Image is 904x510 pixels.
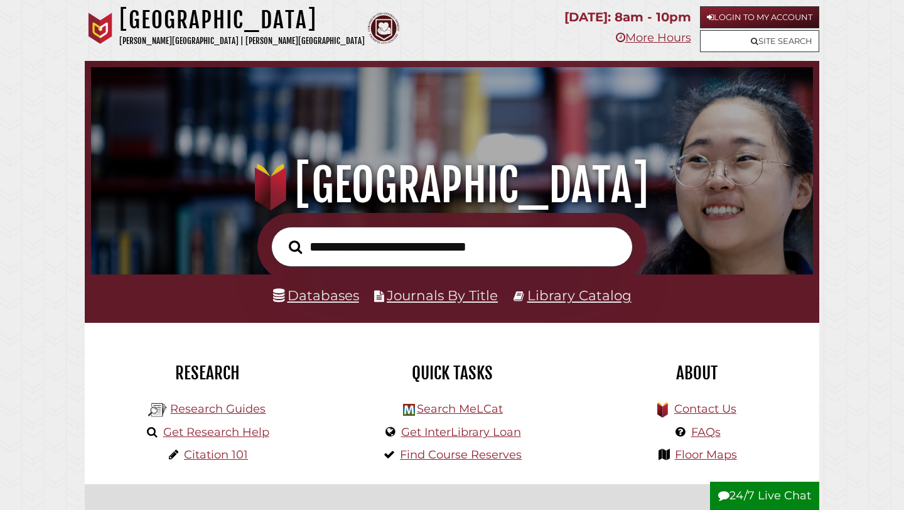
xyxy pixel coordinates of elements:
[85,13,116,44] img: Calvin University
[368,13,399,44] img: Calvin Theological Seminary
[184,448,248,462] a: Citation 101
[417,402,503,416] a: Search MeLCat
[387,287,498,303] a: Journals By Title
[675,448,737,462] a: Floor Maps
[700,30,819,52] a: Site Search
[400,448,522,462] a: Find Course Reserves
[401,425,521,439] a: Get InterLibrary Loan
[282,237,308,258] button: Search
[273,287,359,303] a: Databases
[700,6,819,28] a: Login to My Account
[148,401,167,420] img: Hekman Library Logo
[564,6,691,28] p: [DATE]: 8am - 10pm
[170,402,266,416] a: Research Guides
[403,404,415,416] img: Hekman Library Logo
[119,6,365,34] h1: [GEOGRAPHIC_DATA]
[674,402,736,416] a: Contact Us
[339,362,565,384] h2: Quick Tasks
[616,31,691,45] a: More Hours
[691,425,721,439] a: FAQs
[584,362,810,384] h2: About
[163,425,269,439] a: Get Research Help
[289,239,302,254] i: Search
[527,287,632,303] a: Library Catalog
[94,362,320,384] h2: Research
[119,34,365,48] p: [PERSON_NAME][GEOGRAPHIC_DATA] | [PERSON_NAME][GEOGRAPHIC_DATA]
[105,158,800,213] h1: [GEOGRAPHIC_DATA]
